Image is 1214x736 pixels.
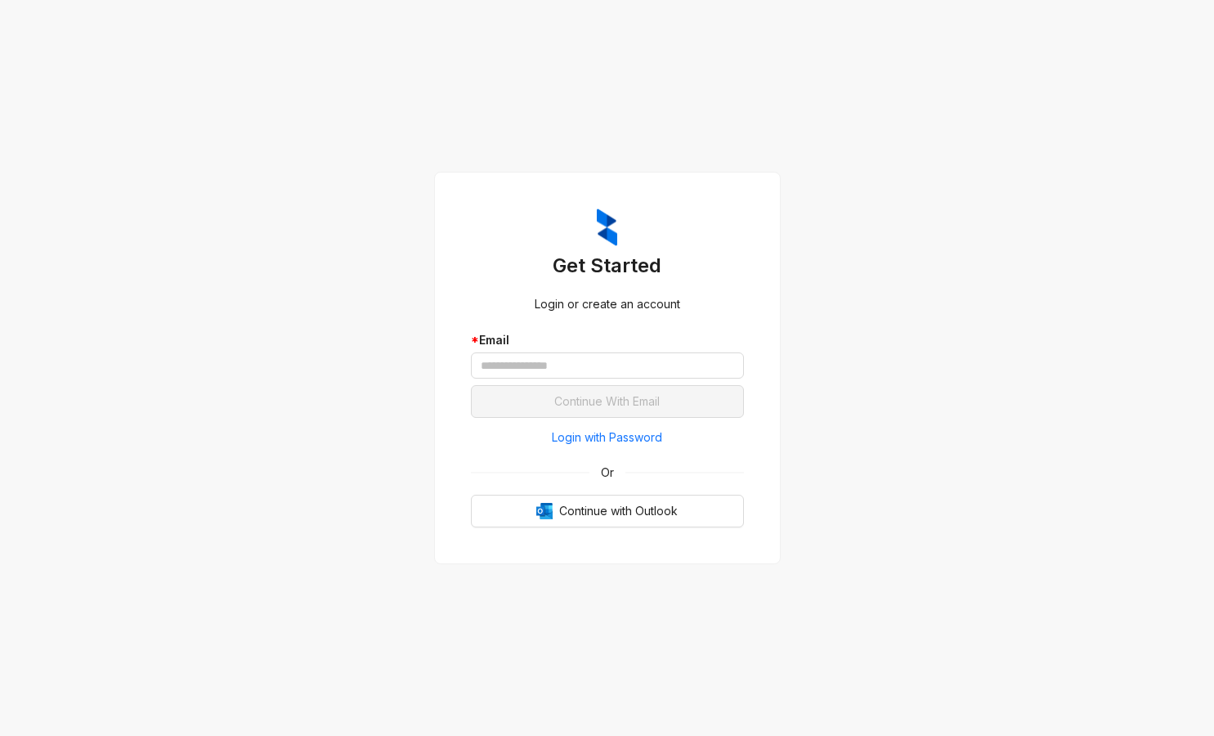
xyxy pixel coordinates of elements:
[471,295,744,313] div: Login or create an account
[597,209,617,246] img: ZumaIcon
[589,464,625,482] span: Or
[471,424,744,451] button: Login with Password
[471,495,744,527] button: OutlookContinue with Outlook
[471,253,744,279] h3: Get Started
[552,429,662,447] span: Login with Password
[536,503,553,519] img: Outlook
[559,502,678,520] span: Continue with Outlook
[471,385,744,418] button: Continue With Email
[471,331,744,349] div: Email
